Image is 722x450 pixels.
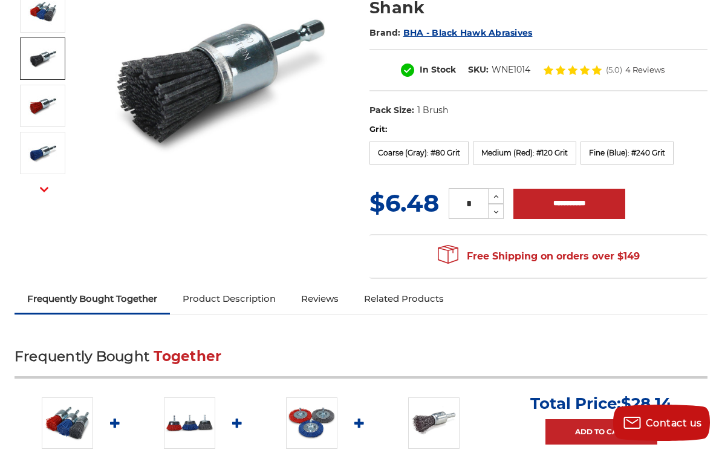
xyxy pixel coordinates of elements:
img: 1" Nylon Wire End Brush - 1/4" Hex Shank [28,44,58,74]
span: Together [154,348,221,365]
span: 4 Reviews [625,66,665,74]
span: (5.0) [606,66,622,74]
dt: Pack Size: [369,104,414,117]
span: Contact us [646,417,702,429]
span: In Stock [420,64,456,75]
img: 1" Nylon Wire End Brush - 1/4" Hex Shank [28,138,58,168]
span: Brand: [369,27,401,38]
label: Grit: [369,123,707,135]
a: Related Products [351,285,457,312]
button: Next [30,177,59,203]
a: Add to Cart [545,419,657,445]
dd: WNE1014 [492,64,530,76]
span: Frequently Bought [15,348,149,365]
p: Total Price: [530,394,672,413]
a: Reviews [288,285,351,312]
img: 1 inch nylon wire end brush [42,397,93,449]
dd: 1 Brush [417,104,448,117]
a: Product Description [170,285,288,312]
a: BHA - Black Hawk Abrasives [403,27,533,38]
img: 1" Nylon Wire End Brush - 1/4" Hex Shank [28,91,58,121]
span: $28.14 [621,394,672,413]
dt: SKU: [468,64,489,76]
span: $6.48 [369,188,439,218]
button: Contact us [613,405,710,441]
a: Frequently Bought Together [15,285,170,312]
span: Free Shipping on orders over $149 [438,244,640,269]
